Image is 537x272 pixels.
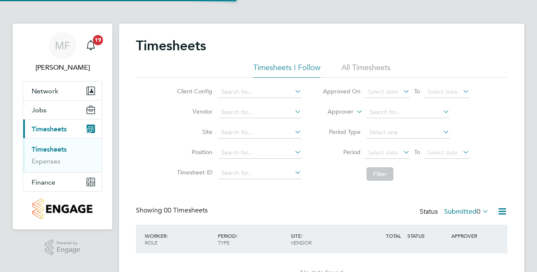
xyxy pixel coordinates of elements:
span: Select date [427,88,458,95]
button: Filter [366,167,393,181]
label: Timesheet ID [174,169,212,176]
span: ROLE [145,239,157,246]
span: / [236,232,238,239]
span: Select date [427,149,458,156]
span: Engage [57,246,80,253]
span: To [412,147,423,158]
a: MF[PERSON_NAME] [23,32,102,73]
span: Timesheets [32,125,67,133]
a: 19 [82,32,99,59]
input: Search for... [218,127,301,139]
button: Finance [23,173,102,191]
label: Vendor [174,108,212,115]
span: 0 [477,207,480,216]
span: / [166,232,168,239]
span: Jobs [32,106,46,114]
button: Network [23,82,102,100]
span: Network [32,87,58,95]
label: Submitted [444,207,489,216]
div: WORKER [143,228,216,250]
div: SITE [289,228,362,250]
input: Search for... [218,86,301,98]
nav: Main navigation [13,24,112,229]
input: Search for... [366,106,450,118]
img: countryside-properties-logo-retina.png [33,199,92,219]
span: MF [55,40,70,51]
label: Site [174,128,212,136]
button: Timesheets [23,120,102,138]
span: / [301,232,303,239]
span: Select date [368,149,398,156]
input: Search for... [218,167,301,179]
input: Search for... [218,106,301,118]
label: Period [323,148,361,156]
button: Jobs [23,101,102,119]
span: VENDOR [291,239,312,246]
li: All Timesheets [342,63,391,78]
li: Timesheets I Follow [253,63,320,78]
a: Powered byEngage [45,239,81,256]
span: 19 [93,35,103,45]
div: PERIOD [216,228,289,250]
input: Search for... [218,147,301,159]
label: Approved On [323,87,361,95]
span: To [412,86,423,97]
div: Status [420,206,491,218]
span: Powered by [57,239,80,247]
label: Position [174,148,212,156]
span: TYPE [218,239,230,246]
span: Marie Fraser [23,63,102,73]
input: Select one [366,127,450,139]
span: TOTAL [386,232,401,239]
h2: Timesheets [136,37,206,54]
div: APPROVER [449,228,493,243]
a: Timesheets [32,145,67,153]
span: Finance [32,178,55,186]
div: Timesheets [23,138,102,172]
a: Expenses [32,157,60,165]
span: 00 Timesheets [164,206,208,215]
div: STATUS [405,228,449,243]
label: Client Config [174,87,212,95]
div: Showing [136,206,209,215]
span: Select date [368,88,398,95]
label: Approver [315,108,353,116]
a: Go to home page [23,199,102,219]
label: Period Type [323,128,361,136]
